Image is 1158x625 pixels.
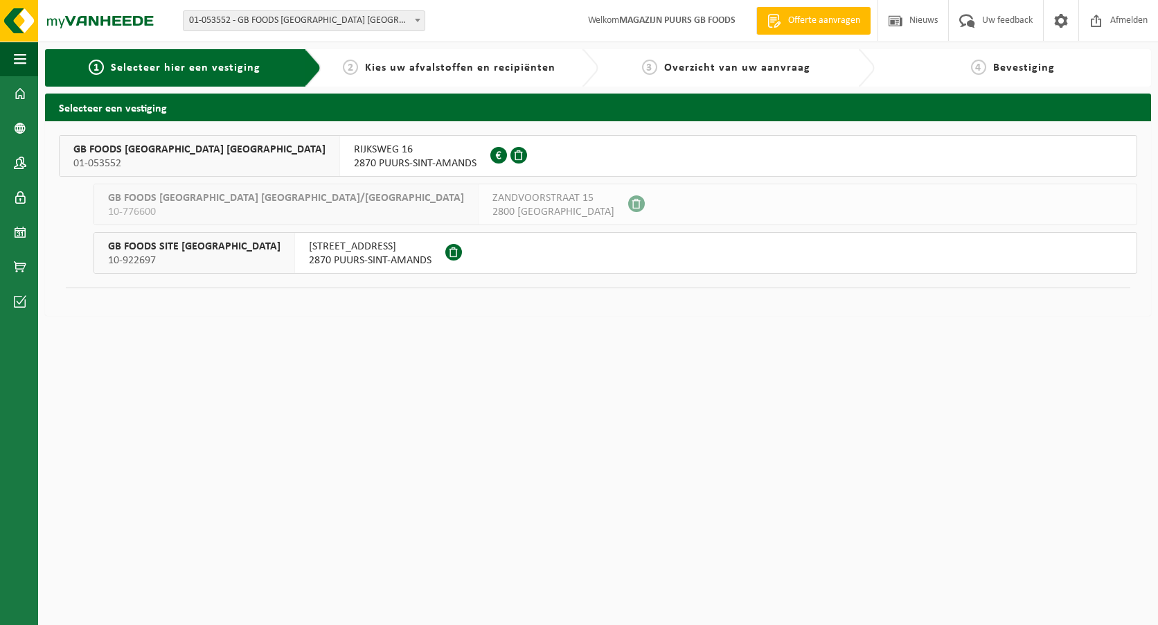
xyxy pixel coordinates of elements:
[343,60,358,75] span: 2
[184,11,425,30] span: 01-053552 - GB FOODS BELGIUM NV - PUURS-SINT-AMANDS
[365,62,555,73] span: Kies uw afvalstoffen en recipiënten
[108,254,280,267] span: 10-922697
[93,232,1137,274] button: GB FOODS SITE [GEOGRAPHIC_DATA] 10-922697 [STREET_ADDRESS]2870 PUURS-SINT-AMANDS
[309,240,431,254] span: [STREET_ADDRESS]
[664,62,810,73] span: Overzicht van uw aanvraag
[89,60,104,75] span: 1
[971,60,986,75] span: 4
[642,60,657,75] span: 3
[619,15,736,26] strong: MAGAZIJN PUURS GB FOODS
[785,14,864,28] span: Offerte aanvragen
[73,157,326,170] span: 01-053552
[108,240,280,254] span: GB FOODS SITE [GEOGRAPHIC_DATA]
[59,135,1137,177] button: GB FOODS [GEOGRAPHIC_DATA] [GEOGRAPHIC_DATA] 01-053552 RIJKSWEG 162870 PUURS-SINT-AMANDS
[111,62,260,73] span: Selecteer hier een vestiging
[354,157,476,170] span: 2870 PUURS-SINT-AMANDS
[756,7,871,35] a: Offerte aanvragen
[309,254,431,267] span: 2870 PUURS-SINT-AMANDS
[993,62,1055,73] span: Bevestiging
[492,191,614,205] span: ZANDVOORSTRAAT 15
[108,205,464,219] span: 10-776600
[183,10,425,31] span: 01-053552 - GB FOODS BELGIUM NV - PUURS-SINT-AMANDS
[492,205,614,219] span: 2800 [GEOGRAPHIC_DATA]
[354,143,476,157] span: RIJKSWEG 16
[73,143,326,157] span: GB FOODS [GEOGRAPHIC_DATA] [GEOGRAPHIC_DATA]
[45,94,1151,121] h2: Selecteer een vestiging
[108,191,464,205] span: GB FOODS [GEOGRAPHIC_DATA] [GEOGRAPHIC_DATA]/[GEOGRAPHIC_DATA]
